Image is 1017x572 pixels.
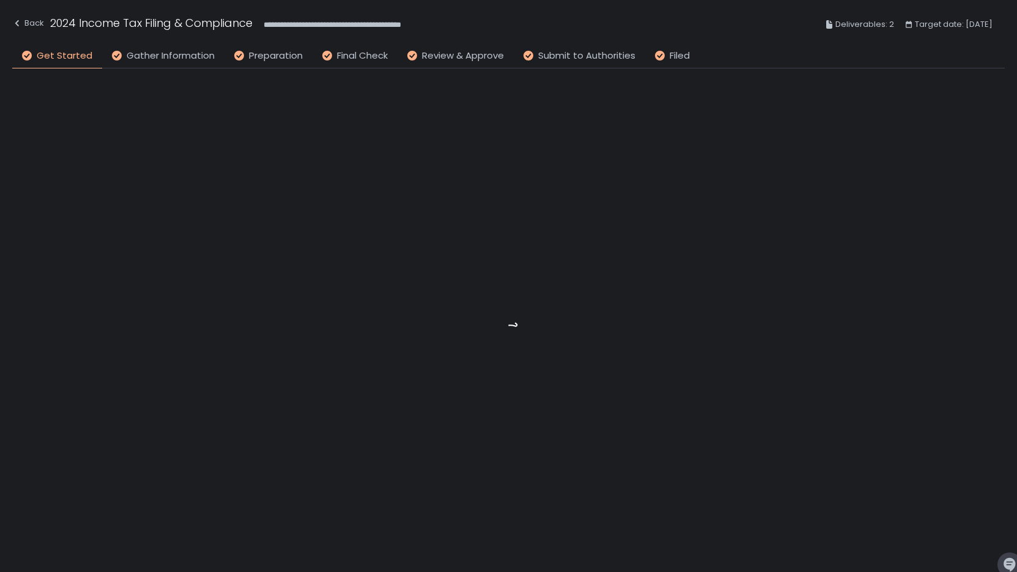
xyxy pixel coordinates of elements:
span: Review & Approve [422,49,504,63]
span: Final Check [337,49,388,63]
span: Deliverables: 2 [835,17,894,32]
span: Get Started [37,49,92,63]
h1: 2024 Income Tax Filing & Compliance [50,15,253,31]
span: Preparation [249,49,303,63]
span: Submit to Authorities [538,49,635,63]
button: Back [12,15,44,35]
span: Target date: [DATE] [915,17,993,32]
div: Back [12,16,44,31]
span: Gather Information [127,49,215,63]
span: Filed [670,49,690,63]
